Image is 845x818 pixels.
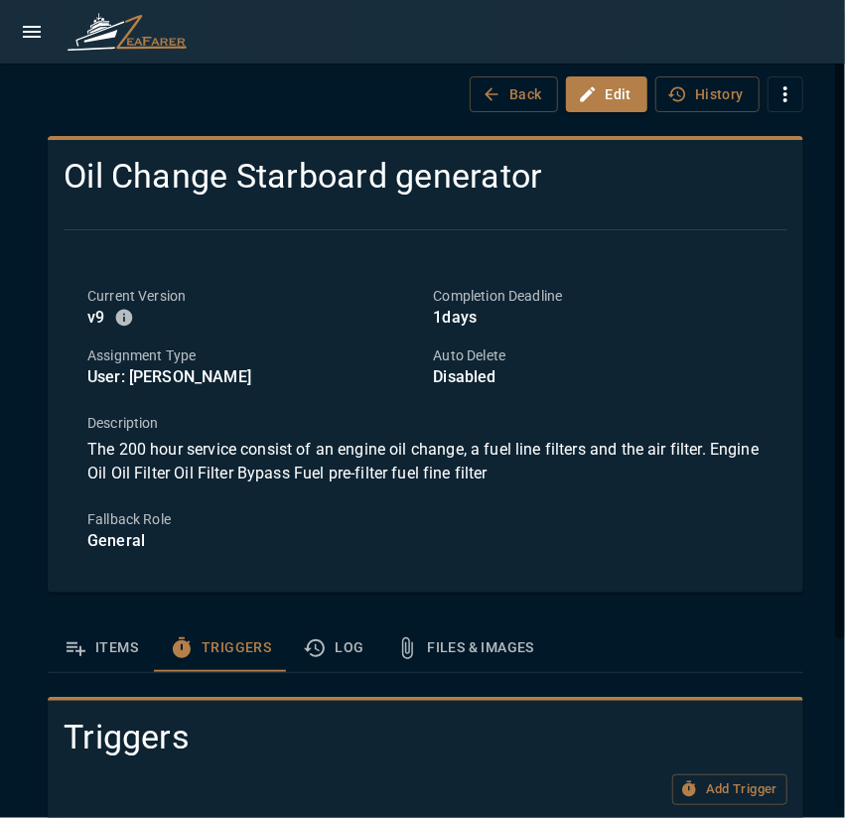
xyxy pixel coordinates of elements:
p: Fallback Role [87,509,764,529]
p: Disabled [434,365,764,389]
div: template sections [48,624,803,672]
button: Edit [566,76,648,113]
p: General [87,529,764,553]
p: Assignment Type [87,345,417,365]
button: Files & Images [379,624,550,672]
p: v 9 [87,306,104,330]
h4: Oil Change Starboard generator [64,156,787,198]
p: User: [PERSON_NAME] [87,365,417,389]
p: Auto Delete [434,345,764,365]
button: History [655,76,760,113]
button: Triggers [154,624,287,672]
img: ZeaFarer Logo [68,8,187,56]
h4: Triggers [64,717,787,758]
button: Back [470,76,558,113]
p: Current Version [87,286,417,306]
p: Description [87,413,764,433]
button: open drawer [12,12,52,52]
button: Add Trigger [672,774,787,805]
p: 1 days [434,306,764,330]
p: The 200 hour service consist of an engine oil change, a fuel line filters and the air filter. Eng... [87,438,764,485]
button: Items [48,624,154,672]
button: Log [287,624,379,672]
p: Completion Deadline [434,286,764,306]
